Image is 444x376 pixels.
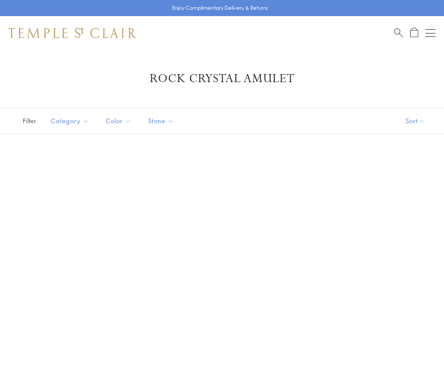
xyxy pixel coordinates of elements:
[21,71,423,86] h1: Rock Crystal Amulet
[144,116,180,126] span: Stone
[47,116,95,126] span: Category
[172,4,268,12] p: Enjoy Complimentary Delivery & Returns
[386,108,444,134] button: Show sort by
[99,111,137,130] button: Color
[8,28,136,38] img: Temple St. Clair
[394,28,403,38] a: Search
[425,28,436,38] button: Open navigation
[142,111,180,130] button: Stone
[410,28,418,38] a: Open Shopping Bag
[101,116,137,126] span: Color
[44,111,95,130] button: Category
